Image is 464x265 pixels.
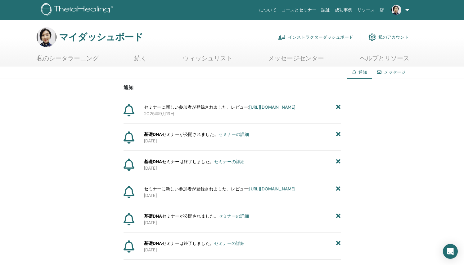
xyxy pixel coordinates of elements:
font: 基礎DNA [144,241,162,246]
font: 基礎DNA [144,159,162,164]
a: セミナーの詳細 [218,213,249,219]
a: セミナーの詳細 [214,159,245,164]
a: セミナーの詳細 [218,132,249,137]
a: 私のシータラーニング [37,54,99,67]
a: コースとセミナー [279,4,319,16]
font: コースとセミナー [282,7,316,12]
a: メッセージ [384,69,406,75]
a: ウィッシュリスト [183,54,232,67]
font: セミナー [162,132,179,137]
font: セミナーに新しい参加者が登録されました。レビュー: [144,186,249,192]
img: logo.png [41,3,115,17]
a: セミナーの詳細 [214,241,245,246]
font: インストラクターダッシュボード [288,35,353,40]
img: chalkboard-teacher.svg [278,34,286,40]
font: [DATE] [144,193,157,198]
font: マイダッシュボード [59,31,143,43]
img: default.jpg [37,27,56,47]
font: ウィッシュリスト [183,54,232,62]
font: [DATE] [144,247,157,253]
a: ヘルプとリソース [360,54,409,67]
font: 続く [134,54,147,62]
font: 認証 [321,7,330,12]
a: リソース [355,4,377,16]
a: 店 [377,4,386,16]
font: 私のシータラーニング [37,54,99,62]
font: 成功事例 [335,7,352,12]
font: リソース [357,7,375,12]
font: ヘルプとリソース [360,54,409,62]
a: 認証 [319,4,332,16]
font: [DATE] [144,165,157,171]
a: 続く [134,54,147,67]
font: について [259,7,277,12]
img: default.jpg [391,5,401,15]
a: [URL][DOMAIN_NAME] [249,104,295,110]
a: 私のアカウント [368,30,409,44]
font: 基礎DNA [144,213,162,219]
font: が公開されました。 [179,132,218,137]
font: 2025年9月13日 [144,111,174,116]
font: セミナー [162,159,179,164]
a: について [257,4,279,16]
font: 基礎DNA [144,132,162,137]
font: 店 [380,7,384,12]
font: 通知 [358,69,367,75]
font: が公開されました。 [179,213,218,219]
font: 通知 [124,84,133,91]
a: [URL][DOMAIN_NAME] [249,186,295,192]
font: セミナー [162,213,179,219]
font: [DATE] [144,138,157,144]
img: cog.svg [368,32,376,42]
font: は終了しました。 [179,241,214,246]
a: 成功事例 [332,4,355,16]
font: は終了しました。 [179,159,214,164]
font: セミナー [162,241,179,246]
font: [DATE] [144,220,157,225]
a: インストラクターダッシュボード [278,30,353,44]
div: インターコムメッセンジャーを開く [443,244,458,259]
font: セミナーに新しい参加者が登録されました。レビュー: [144,104,249,110]
font: メッセージセンター [268,54,324,62]
a: メッセージセンター [268,54,324,67]
font: 私のアカウント [378,35,409,40]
